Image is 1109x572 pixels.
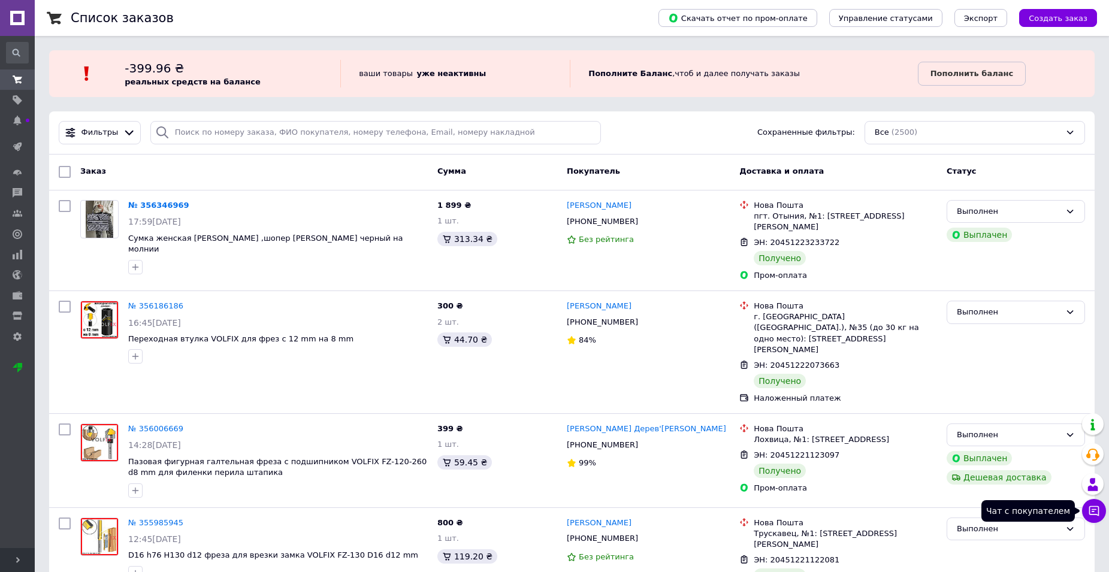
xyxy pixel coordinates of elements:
a: № 356346969 [128,201,189,210]
a: Пазовая фигурная галтельная фреза с подшипником VOLFIX FZ-120-260 d8 mm для филенки перила штапика [128,457,427,477]
div: Лохвица, №1: [STREET_ADDRESS] [754,434,937,445]
span: 800 ₴ [437,518,463,527]
a: № 356186186 [128,301,183,310]
div: пгт. Отыния, №1: [STREET_ADDRESS][PERSON_NAME] [754,211,937,232]
div: Нова Пошта [754,301,937,311]
span: (2500) [892,128,917,137]
div: [PHONE_NUMBER] [564,437,640,453]
span: Статус [947,167,977,175]
button: Скачать отчет по пром-оплате [658,9,817,27]
span: 1 шт. [437,216,459,225]
div: Пром-оплата [754,483,937,494]
div: Выполнен [957,306,1060,319]
a: Фото товару [80,423,119,462]
div: [PHONE_NUMBER] [564,531,640,546]
a: [PERSON_NAME] [567,200,631,211]
a: Фото товару [80,200,119,238]
button: Чат с покупателем [1082,499,1106,523]
div: Нова Пошта [754,517,937,528]
span: 1 шт. [437,534,459,543]
img: :exclamation: [78,65,96,83]
img: Фото товару [86,201,114,238]
span: ЭН: 20451221122081 [754,555,839,564]
a: Переходная втулка VOLFIX для фрез с 12 mm на 8 mm [128,334,353,343]
div: Нова Пошта [754,423,937,434]
span: Создать заказ [1029,14,1087,23]
span: Все [875,127,889,138]
span: 399 ₴ [437,424,463,433]
span: ЭН: 20451221123097 [754,450,839,459]
img: Фото товару [81,518,118,555]
div: г. [GEOGRAPHIC_DATA] ([GEOGRAPHIC_DATA].), №35 (до 30 кг на одно место): [STREET_ADDRESS][PERSON_... [754,311,937,355]
span: Без рейтинга [579,235,634,244]
a: [PERSON_NAME] [567,301,631,312]
div: 313.34 ₴ [437,232,497,246]
span: Без рейтинга [579,552,634,561]
span: 1 899 ₴ [437,201,471,210]
span: Скачать отчет по пром-оплате [668,13,808,23]
span: 300 ₴ [437,301,463,310]
div: Получено [754,251,806,265]
div: Наложенный платеж [754,393,937,404]
div: Пром-оплата [754,270,937,281]
a: D16 h76 H130 d12 фреза для врезки замка VOLFIX FZ-130 D16 d12 mm [128,550,418,559]
button: Экспорт [954,9,1007,27]
div: Дешевая доставка [947,470,1051,485]
div: Чат с покупателем [981,500,1075,522]
span: 99% [579,458,596,467]
div: 59.45 ₴ [437,455,492,470]
b: уже неактивны [416,69,486,78]
a: Сумка женская [PERSON_NAME] ,шопер [PERSON_NAME] черный на молнии [128,234,403,254]
div: Трускавец, №1: [STREET_ADDRESS][PERSON_NAME] [754,528,937,550]
div: Нова Пошта [754,200,937,211]
a: Фото товару [80,301,119,339]
a: [PERSON_NAME] [567,517,631,529]
span: 17:59[DATE] [128,217,181,226]
span: 2 шт. [437,317,459,326]
div: Выплачен [947,451,1012,465]
span: Доставка и оплата [739,167,824,175]
button: Управление статусами [829,9,942,27]
b: реальных средств на балансе [125,77,261,86]
div: Получено [754,374,806,388]
span: Управление статусами [839,14,933,23]
span: 14:28[DATE] [128,440,181,450]
div: Выполнен [957,205,1060,218]
input: Поиск по номеру заказа, ФИО покупателя, номеру телефона, Email, номеру накладной [150,121,601,144]
span: Заказ [80,167,106,175]
span: Покупатель [567,167,620,175]
a: Создать заказ [1007,13,1097,22]
b: Пополнить баланс [930,69,1013,78]
div: Выплачен [947,228,1012,242]
div: [PHONE_NUMBER] [564,214,640,229]
a: Пополнить баланс [918,62,1026,86]
span: 16:45[DATE] [128,318,181,328]
span: 84% [579,335,596,344]
div: Выполнен [957,523,1060,535]
b: Пополните Баланс [588,69,672,78]
span: 12:45[DATE] [128,534,181,544]
div: 119.20 ₴ [437,549,497,564]
span: Экспорт [964,14,998,23]
span: -399.96 ₴ [125,61,184,75]
a: Фото товару [80,517,119,556]
span: ЭН: 20451222073663 [754,361,839,370]
div: ваши товары [340,60,570,87]
img: Фото товару [81,424,118,461]
a: № 356006669 [128,424,183,433]
div: [PHONE_NUMBER] [564,314,640,330]
span: Сохраненные фильтры: [757,127,855,138]
a: [PERSON_NAME] Дерев'[PERSON_NAME] [567,423,726,435]
img: Фото товару [81,301,118,338]
span: Фильтры [81,127,119,138]
button: Создать заказ [1019,9,1097,27]
h1: Список заказов [71,11,174,25]
span: 1 шт. [437,440,459,449]
span: ЭН: 20451223233722 [754,238,839,247]
div: , чтоб и далее получать заказы [570,60,917,87]
a: № 355985945 [128,518,183,527]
